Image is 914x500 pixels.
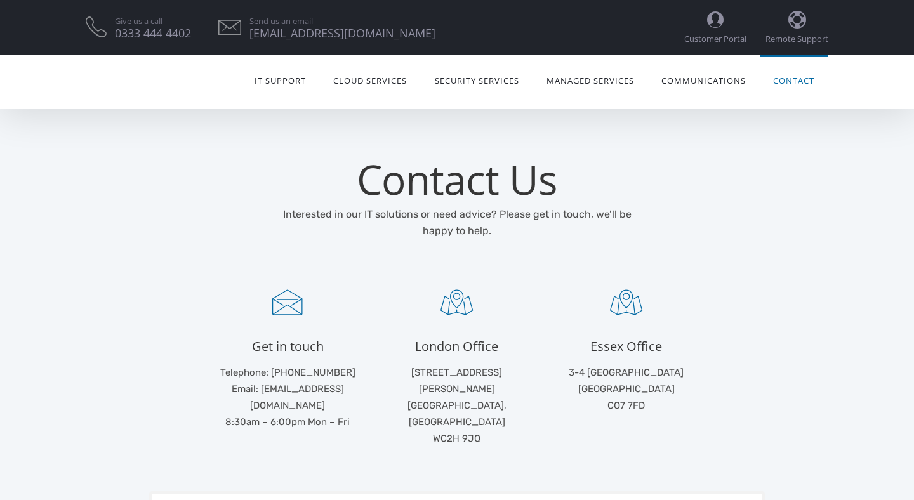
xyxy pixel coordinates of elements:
[115,17,191,25] span: Give us a call
[421,60,533,100] a: Security Services
[213,364,363,430] p: Telephone: [PHONE_NUMBER] Email: [EMAIL_ADDRESS][DOMAIN_NAME] 8:30am – 6:00pm Mon – Fri
[115,29,191,37] span: 0333 444 4402
[272,159,643,200] h1: Contact Us
[551,338,701,355] h4: Essex Office
[115,17,191,37] a: Give us a call 0333 444 4402
[533,60,647,100] a: Managed Services
[213,338,363,355] h4: Get in touch
[648,60,760,100] a: Communications
[320,60,421,100] a: Cloud Services
[760,60,828,100] a: Contact
[86,69,182,94] img: Xenace
[249,29,435,37] span: [EMAIL_ADDRESS][DOMAIN_NAME]
[551,364,701,414] p: 3-4 [GEOGRAPHIC_DATA] [GEOGRAPHIC_DATA] CO7 7FD
[249,17,435,25] span: Send us an email
[382,338,533,355] h4: London Office
[382,364,533,447] p: [STREET_ADDRESS][PERSON_NAME] [GEOGRAPHIC_DATA], [GEOGRAPHIC_DATA] WC2H 9JQ
[241,60,320,100] a: IT Support
[249,17,435,37] a: Send us an email [EMAIL_ADDRESS][DOMAIN_NAME]
[272,206,643,239] p: Interested in our IT solutions or need advice? Please get in touch, we’ll be happy to help.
